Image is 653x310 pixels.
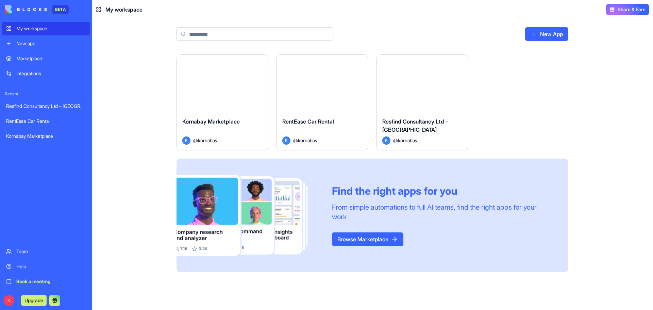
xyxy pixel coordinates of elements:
span: Kornabay Marketplace [182,118,240,125]
div: My workspace [16,25,86,32]
a: My workspace [2,22,90,35]
a: Resfind Consultancy Ltd - [GEOGRAPHIC_DATA]K@kornabay [376,54,468,150]
a: Help [2,260,90,273]
img: logo [5,5,47,14]
div: From simple automations to full AI teams, find the right apps for your work [332,202,552,222]
span: My workspace [105,5,143,14]
img: Frame_181_egmpey.png [177,175,321,256]
span: Share & Earn [618,6,646,13]
span: K [382,136,390,145]
a: Integrations [2,67,90,80]
span: @ [193,137,198,144]
a: RentEase Car RentalK@kornabay [277,54,368,150]
div: BETA [52,5,69,14]
a: Book a meeting [2,275,90,288]
a: Upgrade [21,297,47,304]
a: Marketplace [2,52,90,65]
span: RentEase Car Rental [282,118,334,125]
a: Browse Marketplace [332,232,403,246]
a: RentEase Car Rental [2,114,90,128]
div: Team [16,248,86,255]
span: K [182,136,190,145]
span: K [282,136,290,145]
button: Upgrade [21,295,47,306]
div: Find the right apps for you [332,185,552,197]
div: Book a meeting [16,278,86,285]
span: Resfind Consultancy Ltd - [GEOGRAPHIC_DATA] [382,118,448,133]
div: RentEase Car Rental [6,118,86,125]
div: Marketplace [16,55,86,62]
a: Kornabay MarketplaceK@kornabay [177,54,268,150]
a: New App [525,27,568,41]
div: Help [16,263,86,270]
span: @ [393,137,398,144]
span: kornabay [398,137,417,144]
div: Integrations [16,70,86,77]
span: K [3,295,14,306]
div: Resfind Consultancy Ltd - [GEOGRAPHIC_DATA] [6,103,86,110]
a: Kornabay Marketplace [2,129,90,143]
a: Team [2,245,90,258]
a: Resfind Consultancy Ltd - [GEOGRAPHIC_DATA] [2,99,90,113]
span: kornabay [298,137,317,144]
span: kornabay [198,137,217,144]
div: New app [16,40,86,47]
a: New app [2,37,90,50]
div: Kornabay Marketplace [6,133,86,140]
button: Share & Earn [606,4,649,15]
span: Recent [2,91,90,97]
span: @ [293,137,298,144]
a: BETA [5,5,69,14]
